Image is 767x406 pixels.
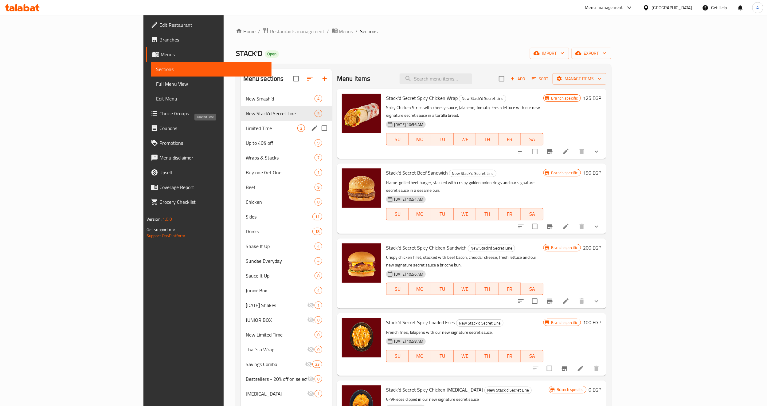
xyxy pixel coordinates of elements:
[246,390,307,397] div: Poppers
[499,283,521,295] button: FR
[434,210,451,219] span: TU
[246,316,307,324] span: JUNIOR BOX
[479,210,496,219] span: TH
[315,140,322,146] span: 9
[147,226,175,234] span: Get support on:
[360,28,378,35] span: Sections
[246,169,315,176] span: Buy one Get One
[315,391,322,397] span: 1
[315,199,322,205] span: 8
[528,74,553,84] span: Sort items
[532,75,549,82] span: Sort
[159,139,267,147] span: Promotions
[146,32,272,47] a: Branches
[501,135,519,144] span: FR
[236,27,611,35] nav: breadcrumb
[337,74,370,83] h2: Menu items
[431,350,454,362] button: TU
[303,71,317,86] span: Sort sections
[468,245,515,252] div: New Stack'd Secret Line
[386,283,409,295] button: SU
[459,95,506,102] span: New Stack'd Secret Line
[456,320,503,327] span: New Stack'd Secret Line
[159,154,267,161] span: Menu disclaimer
[246,390,307,397] span: [MEDICAL_DATA]
[521,350,543,362] button: SA
[270,28,325,35] span: Restaurants management
[508,74,528,84] button: Add
[146,106,272,121] a: Choice Groups
[411,285,429,294] span: MO
[246,95,315,102] div: New Smash'd
[454,208,476,220] button: WE
[241,165,332,180] div: Buy one Get One1
[241,327,332,342] div: New Limited Time0
[327,28,329,35] li: /
[315,288,322,294] span: 4
[241,136,332,150] div: Up to 40% off9
[543,362,556,375] span: Select to update
[553,73,606,85] button: Manage items
[521,283,543,295] button: SA
[246,213,312,220] span: Sides
[315,154,322,161] div: items
[246,331,315,338] span: New Limited Time
[386,318,455,327] span: Stack'd Secret Spicy Loaded Fries
[528,145,541,158] span: Select to update
[535,49,564,57] span: import
[476,208,499,220] button: TH
[246,228,312,235] span: Drinks
[389,352,406,361] span: SU
[501,285,519,294] span: FR
[456,135,474,144] span: WE
[574,144,589,159] button: delete
[159,110,267,117] span: Choice Groups
[307,302,315,309] svg: Inactive section
[589,361,604,376] button: delete
[297,124,305,132] div: items
[147,215,162,223] span: Version:
[400,73,472,84] input: search
[589,294,604,309] button: show more
[593,148,600,155] svg: Show Choices
[589,385,601,394] h6: 0 EGP
[583,318,601,327] h6: 100 EGP
[542,219,557,234] button: Branch-specific-item
[246,361,305,368] span: Savings Combo
[290,72,303,85] span: Select all sections
[315,375,322,383] div: items
[241,195,332,209] div: Chicken8
[241,386,332,401] div: [MEDICAL_DATA]1
[315,111,322,116] span: 5
[146,180,272,195] a: Coverage Report
[315,376,322,382] span: 0
[558,75,601,83] span: Manage items
[514,219,528,234] button: sort-choices
[246,346,307,353] span: That's a Wrap
[456,352,474,361] span: WE
[313,361,322,367] span: 23
[523,352,541,361] span: SA
[241,357,332,372] div: Savings Combo23
[501,210,519,219] span: FR
[315,183,322,191] div: items
[246,183,315,191] span: Beef
[574,294,589,309] button: delete
[263,27,325,35] a: Restaurants management
[315,287,322,294] div: items
[305,361,312,368] svg: Inactive section
[431,133,454,145] button: TU
[476,133,499,145] button: TH
[156,65,267,73] span: Sections
[315,96,322,102] span: 4
[246,110,315,117] span: New Stack'd Secret Line
[246,272,315,279] span: Sauce It Up
[411,210,429,219] span: MO
[479,135,496,144] span: TH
